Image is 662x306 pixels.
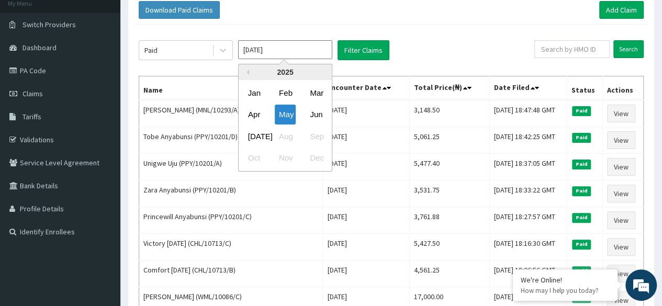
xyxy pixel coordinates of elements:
[139,76,323,100] th: Name
[323,207,409,234] td: [DATE]
[572,266,591,276] span: Paid
[238,40,332,59] input: Select Month and Year
[534,40,610,58] input: Search by HMO ID
[572,106,591,116] span: Paid
[409,76,489,100] th: Total Price(₦)
[572,133,591,142] span: Paid
[244,83,265,103] div: Choose January 2025
[139,234,323,260] td: Victory [DATE] (CHL/10713/C)
[139,100,323,127] td: [PERSON_NAME] (MNL/10293/A)
[489,180,567,207] td: [DATE] 18:33:22 GMT
[338,40,389,60] button: Filter Claims
[409,260,489,287] td: 4,561.25
[23,43,57,52] span: Dashboard
[602,76,643,100] th: Actions
[244,105,265,124] div: Choose April 2025
[239,82,332,169] div: month 2025-05
[521,275,610,285] div: We're Online!
[306,105,327,124] div: Choose June 2025
[567,76,602,100] th: Status
[489,260,567,287] td: [DATE] 18:06:56 GMT
[409,234,489,260] td: 5,427.50
[409,154,489,180] td: 5,477.40
[19,52,42,78] img: d_794563401_company_1708531726252_794563401
[607,185,635,202] a: View
[244,70,249,75] button: Previous Year
[607,211,635,229] a: View
[607,265,635,282] a: View
[572,213,591,222] span: Paid
[607,105,635,122] a: View
[275,105,296,124] div: Choose May 2025
[572,240,591,249] span: Paid
[607,158,635,176] a: View
[607,238,635,256] a: View
[489,154,567,180] td: [DATE] 18:37:05 GMT
[23,20,76,29] span: Switch Providers
[139,127,323,154] td: Tobe Anyabunsi (PPY/10201/D)
[409,100,489,127] td: 3,148.50
[139,1,220,19] button: Download Paid Claims
[139,207,323,234] td: Princewill Anyabunsi (PPY/10201/C)
[139,180,323,207] td: Zara Anyabunsi (PPY/10201/B)
[489,100,567,127] td: [DATE] 18:47:48 GMT
[139,260,323,287] td: Comfort [DATE] (CHL/10713/B)
[409,127,489,154] td: 5,061.25
[23,112,41,121] span: Tariffs
[144,45,158,55] div: Paid
[489,234,567,260] td: [DATE] 18:16:30 GMT
[489,76,567,100] th: Date Filed
[409,180,489,207] td: 3,531.75
[489,127,567,154] td: [DATE] 18:42:25 GMT
[54,59,176,72] div: Chat with us now
[61,88,144,194] span: We're online!
[572,160,591,169] span: Paid
[172,5,197,30] div: Minimize live chat window
[239,64,332,80] div: 2025
[5,199,199,235] textarea: Type your message and hit 'Enter'
[607,131,635,149] a: View
[323,180,409,207] td: [DATE]
[139,154,323,180] td: Unigwe Uju (PPY/10201/A)
[323,234,409,260] td: [DATE]
[244,127,265,146] div: Choose July 2025
[572,186,591,196] span: Paid
[306,83,327,103] div: Choose March 2025
[489,207,567,234] td: [DATE] 18:27:57 GMT
[613,40,644,58] input: Search
[599,1,644,19] a: Add Claim
[323,260,409,287] td: [DATE]
[275,83,296,103] div: Choose February 2025
[521,286,610,295] p: How may I help you today?
[23,89,43,98] span: Claims
[409,207,489,234] td: 3,761.88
